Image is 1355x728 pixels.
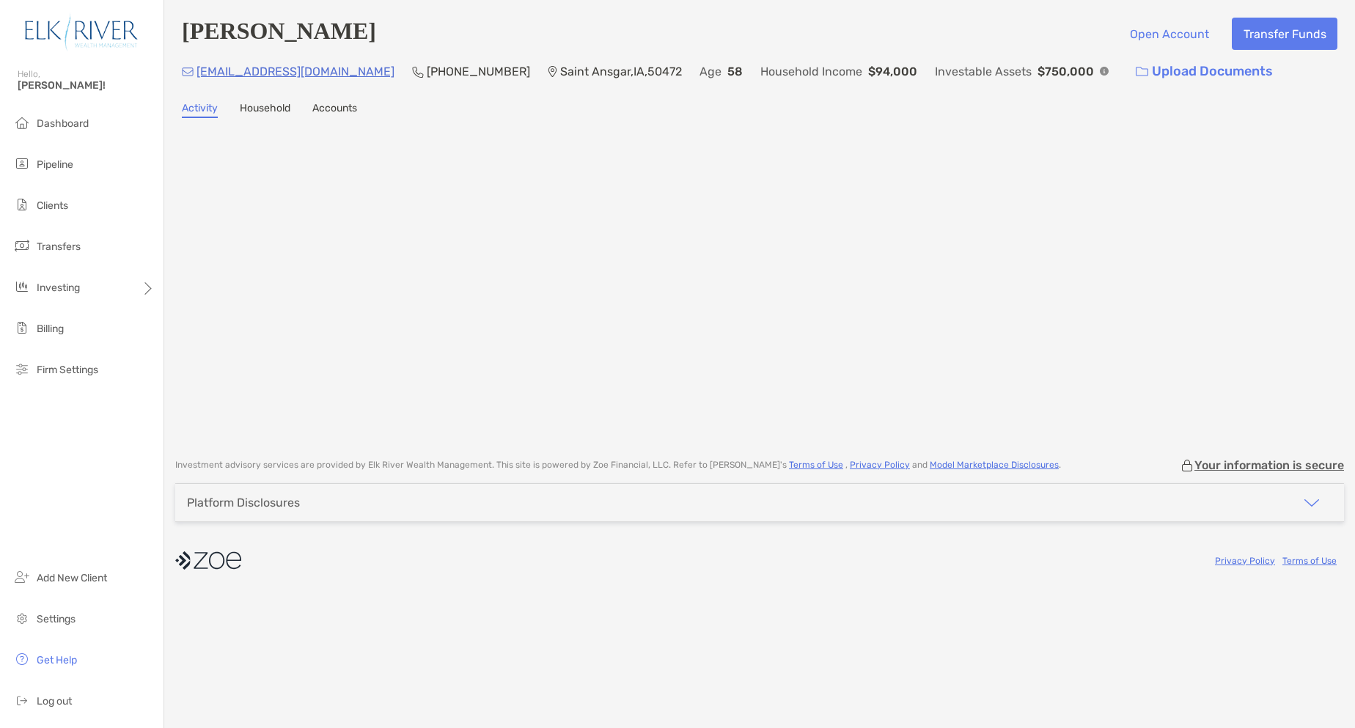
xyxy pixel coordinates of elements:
[13,155,31,172] img: pipeline icon
[175,460,1061,471] p: Investment advisory services are provided by Elk River Wealth Management . This site is powered b...
[13,609,31,627] img: settings icon
[1100,67,1109,76] img: Info Icon
[37,572,107,584] span: Add New Client
[18,79,155,92] span: [PERSON_NAME]!
[182,67,194,76] img: Email Icon
[1303,494,1321,512] img: icon arrow
[1126,56,1282,87] a: Upload Documents
[760,62,862,81] p: Household Income
[13,568,31,586] img: add_new_client icon
[1215,556,1275,566] a: Privacy Policy
[1232,18,1337,50] button: Transfer Funds
[182,18,376,50] h4: [PERSON_NAME]
[187,496,300,510] div: Platform Disclosures
[13,196,31,213] img: clients icon
[548,66,557,78] img: Location Icon
[789,460,843,470] a: Terms of Use
[412,66,424,78] img: Phone Icon
[850,460,910,470] a: Privacy Policy
[37,654,77,666] span: Get Help
[13,360,31,378] img: firm-settings icon
[37,282,80,294] span: Investing
[13,319,31,337] img: billing icon
[37,240,81,253] span: Transfers
[13,278,31,295] img: investing icon
[1282,556,1337,566] a: Terms of Use
[182,102,218,118] a: Activity
[37,364,98,376] span: Firm Settings
[37,158,73,171] span: Pipeline
[699,62,721,81] p: Age
[37,323,64,335] span: Billing
[727,62,743,81] p: 58
[1118,18,1220,50] button: Open Account
[175,544,241,577] img: company logo
[930,460,1059,470] a: Model Marketplace Disclosures
[13,237,31,254] img: transfers icon
[37,199,68,212] span: Clients
[935,62,1032,81] p: Investable Assets
[37,613,76,625] span: Settings
[13,114,31,131] img: dashboard icon
[868,62,917,81] p: $94,000
[1038,62,1094,81] p: $750,000
[1136,67,1148,77] img: button icon
[13,650,31,668] img: get-help icon
[240,102,290,118] a: Household
[427,62,530,81] p: [PHONE_NUMBER]
[37,117,89,130] span: Dashboard
[18,6,146,59] img: Zoe Logo
[560,62,682,81] p: Saint Ansgar , IA , 50472
[1194,458,1344,472] p: Your information is secure
[13,691,31,709] img: logout icon
[37,695,72,707] span: Log out
[197,62,394,81] p: [EMAIL_ADDRESS][DOMAIN_NAME]
[312,102,357,118] a: Accounts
